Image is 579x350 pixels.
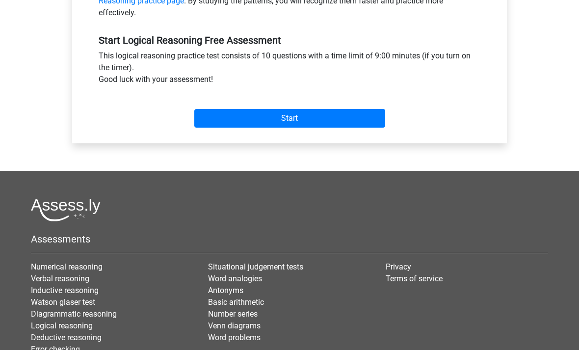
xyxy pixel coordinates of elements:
div: This logical reasoning practice test consists of 10 questions with a time limit of 9:00 minutes (... [91,50,488,89]
a: Numerical reasoning [31,262,103,271]
a: Terms of service [386,274,443,283]
h5: Start Logical Reasoning Free Assessment [99,34,480,46]
a: Verbal reasoning [31,274,89,283]
a: Inductive reasoning [31,286,99,295]
a: Watson glaser test [31,297,95,307]
a: Diagrammatic reasoning [31,309,117,319]
a: Word problems [208,333,261,342]
a: Privacy [386,262,411,271]
img: Assessly logo [31,198,101,221]
a: Situational judgement tests [208,262,303,271]
a: Deductive reasoning [31,333,102,342]
a: Logical reasoning [31,321,93,330]
a: Antonyms [208,286,243,295]
a: Basic arithmetic [208,297,264,307]
a: Number series [208,309,258,319]
h5: Assessments [31,233,548,245]
a: Word analogies [208,274,262,283]
input: Start [194,109,385,128]
a: Venn diagrams [208,321,261,330]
